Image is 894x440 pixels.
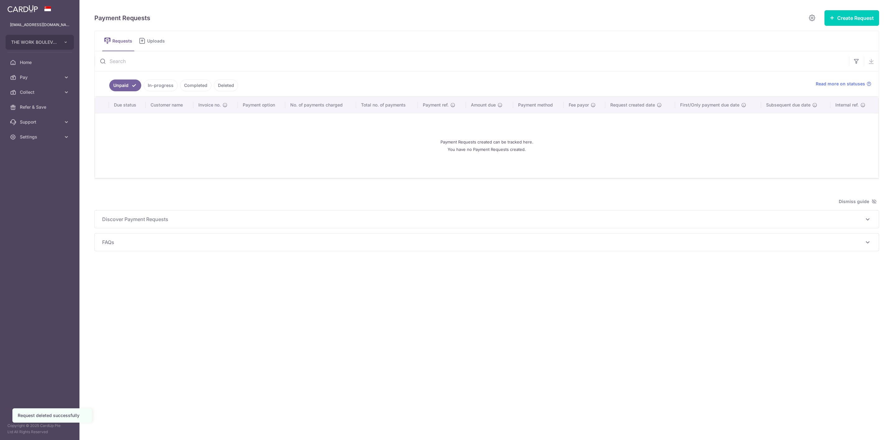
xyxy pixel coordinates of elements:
iframe: Opens a widget where you can find more information [854,421,888,437]
p: Discover Payment Requests [102,215,871,223]
a: Unpaid [109,79,141,91]
span: FAQs [102,238,864,246]
span: First/Only payment due date [680,102,739,108]
span: Collect [20,89,61,95]
span: Pay [20,74,61,80]
div: Request deleted successfully [18,412,87,419]
th: Payment method [513,97,564,113]
span: Home [20,59,61,66]
span: Settings [20,134,61,140]
span: No. of payments charged [290,102,343,108]
span: Total no. of payments [361,102,406,108]
p: FAQs [102,238,871,246]
span: Payment option [243,102,275,108]
span: Subsequent due date [766,102,810,108]
span: Fee payor [569,102,589,108]
button: Create Request [824,10,879,26]
span: Uploads [147,38,169,44]
div: Payment Requests created can be tracked here. You have no Payment Requests created. [102,118,871,173]
span: Support [20,119,61,125]
span: THE WORK BOULEVARD CQ PTE. LTD. [11,39,57,45]
a: Read more on statuses [816,81,871,87]
span: Read more on statuses [816,81,865,87]
a: Completed [180,79,211,91]
span: Requests [112,38,134,44]
p: [EMAIL_ADDRESS][DOMAIN_NAME] [10,22,70,28]
h5: Payment Requests [94,13,150,23]
a: In-progress [144,79,178,91]
span: Discover Payment Requests [102,215,864,223]
div: Internal ref. [835,102,871,108]
input: Search [95,51,849,71]
a: Requests [102,31,134,51]
span: Dismiss guide [839,198,877,205]
span: Invoice no. [198,102,221,108]
th: Due status [109,97,146,113]
img: CardUp [7,5,38,12]
a: Uploads [137,31,169,51]
button: THE WORK BOULEVARD CQ PTE. LTD. [6,35,74,50]
span: Refer & Save [20,104,61,110]
a: Deleted [214,79,238,91]
span: Amount due [471,102,496,108]
span: Request created date [610,102,655,108]
th: Customer name [146,97,193,113]
span: Payment ref. [423,102,449,108]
